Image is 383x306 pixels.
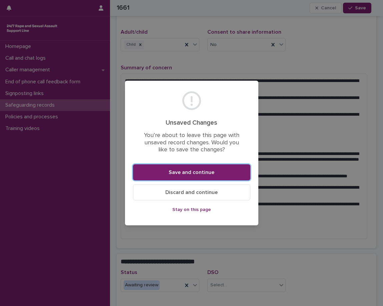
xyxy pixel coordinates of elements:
button: Discard and continue [133,184,250,200]
p: You’re about to leave this page with unsaved record changes. Would you like to save the changes? [141,132,242,154]
span: Discard and continue [165,190,218,195]
span: Stay on this page [172,207,211,212]
h2: Unsaved Changes [141,119,242,127]
span: Save and continue [169,170,214,175]
button: Save and continue [133,164,250,180]
button: Stay on this page [133,204,250,215]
